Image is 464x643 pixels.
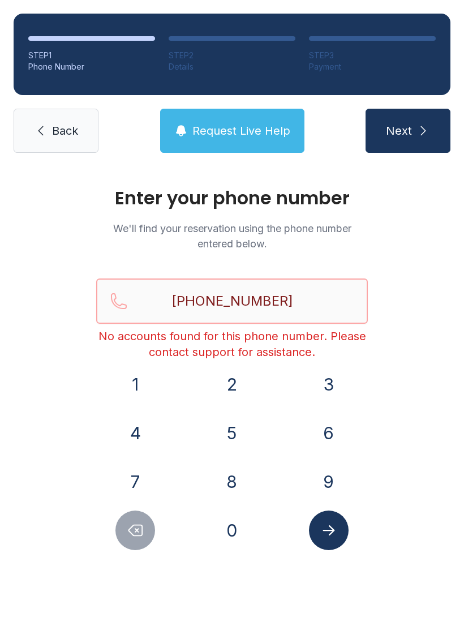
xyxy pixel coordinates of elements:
button: 8 [212,462,252,501]
button: 7 [115,462,155,501]
input: Reservation phone number [96,278,368,324]
div: Phone Number [28,61,155,72]
div: STEP 1 [28,50,155,61]
div: Details [169,61,295,72]
div: STEP 2 [169,50,295,61]
button: 9 [309,462,349,501]
span: Request Live Help [192,123,290,139]
span: Back [52,123,78,139]
button: 3 [309,365,349,404]
p: We'll find your reservation using the phone number entered below. [96,221,368,251]
div: Payment [309,61,436,72]
button: 1 [115,365,155,404]
h1: Enter your phone number [96,189,368,207]
button: 0 [212,511,252,550]
button: Delete number [115,511,155,550]
button: 5 [212,413,252,453]
span: Next [386,123,412,139]
button: 2 [212,365,252,404]
button: Submit lookup form [309,511,349,550]
button: 4 [115,413,155,453]
div: STEP 3 [309,50,436,61]
button: 6 [309,413,349,453]
div: No accounts found for this phone number. Please contact support for assistance. [96,328,368,360]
